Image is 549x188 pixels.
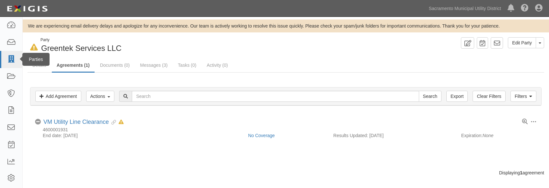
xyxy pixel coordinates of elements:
[95,59,135,72] a: Documents (0)
[520,170,522,175] b: 1
[35,91,81,102] a: Add Agreement
[35,119,41,125] i: No Coverage
[30,44,38,51] i: In Default since 05/12/2025
[132,91,419,102] input: Search
[119,120,124,124] i: In Default as of 05/12/2025
[419,91,441,102] input: Search
[52,59,95,73] a: Agreements (1)
[35,132,243,139] div: End date: [DATE]
[510,91,536,102] a: Filters
[522,119,528,125] a: View results summary
[461,132,537,139] div: Expiration:
[508,37,536,48] a: Edit Party
[35,127,537,133] div: 4600001931
[135,59,173,72] a: Messages (3)
[23,170,549,176] div: Displaying agreement
[23,23,549,29] div: We are experiencing email delivery delays and apologize for any inconvenience. Our team is active...
[446,91,468,102] a: Export
[43,119,124,126] div: VM Utility Line Clearance
[473,91,505,102] a: Clear Filters
[43,119,109,125] a: VM Utility Line Clearance
[248,133,275,138] a: No Coverage
[521,5,529,12] i: Help Center - Complianz
[202,59,233,72] a: Activity (0)
[5,3,50,15] img: logo-5460c22ac91f19d4615b14bd174203de0afe785f0fc80cf4dbbc73dc1793850b.png
[426,2,504,15] a: Sacramento Municipal Utility District
[90,94,105,99] span: Actions
[40,37,121,43] div: Party
[173,59,201,72] a: Tasks (0)
[109,120,116,125] i: Evidence Linked
[483,133,493,138] em: None
[22,53,50,66] div: Parties
[333,132,452,139] div: Results Updated: [DATE]
[28,37,281,54] div: Greentek Services LLC
[86,91,115,102] button: Actions
[41,44,121,53] span: Greentek Services LLC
